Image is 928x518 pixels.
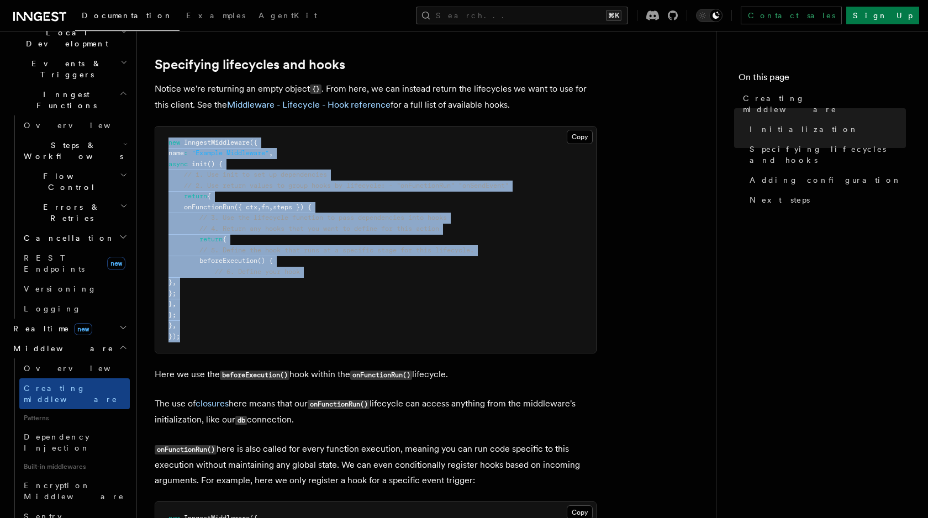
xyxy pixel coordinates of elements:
[168,300,172,308] span: }
[19,166,130,197] button: Flow Control
[259,11,317,20] span: AgentKit
[192,149,269,157] span: "Example Middleware"
[739,88,906,119] a: Creating middleware
[168,149,184,157] span: name
[9,23,130,54] button: Local Development
[567,130,593,144] button: Copy
[24,304,81,313] span: Logging
[155,367,597,383] p: Here we use the hook within the lifecycle.
[19,427,130,458] a: Dependency Injection
[19,409,130,427] span: Patterns
[184,139,250,146] span: InngestMiddleware
[24,253,85,273] span: REST Endpoints
[252,3,324,30] a: AgentKit
[9,115,130,319] div: Inngest Functions
[750,144,906,166] span: Specifying lifecycles and hooks
[155,81,597,113] p: Notice we're returning an empty object . From here, we can instead return the lifecycles we want ...
[24,481,124,501] span: Encryption Middleware
[9,89,119,111] span: Inngest Functions
[199,257,257,265] span: beforeExecution
[199,214,447,221] span: // 3. Use the lifecycle function to pass dependencies into hooks
[168,289,176,297] span: };
[745,170,906,190] a: Adding configuration
[24,121,138,130] span: Overview
[199,225,439,232] span: // 4. Return any hooks that you want to define for this action
[168,321,172,329] span: }
[308,400,370,409] code: onFunctionRun()
[846,7,919,24] a: Sign Up
[192,160,207,168] span: init
[172,278,176,286] span: ,
[250,139,257,146] span: ({
[184,171,327,178] span: // 1. Use init to set up dependencies
[184,182,509,189] span: // 2. Use return values to group hooks by lifecycle: - "onFunctionRun" "onSendEvent"
[24,284,97,293] span: Versioning
[745,119,906,139] a: Initialization
[155,445,217,454] code: onFunctionRun()
[196,398,229,409] a: closures
[207,160,223,168] span: () {
[168,311,176,319] span: };
[273,203,312,211] span: steps }) {
[184,149,188,157] span: :
[743,93,906,115] span: Creating middleware
[9,323,92,334] span: Realtime
[350,371,412,380] code: onFunctionRun()
[235,416,247,425] code: db
[19,140,123,162] span: Steps & Workflows
[19,279,130,299] a: Versioning
[750,124,858,135] span: Initialization
[168,160,188,168] span: async
[269,149,273,157] span: ,
[9,343,114,354] span: Middleware
[9,27,120,49] span: Local Development
[19,248,130,279] a: REST Endpointsnew
[207,192,211,200] span: {
[261,203,269,211] span: fn
[19,232,115,244] span: Cancellation
[168,332,180,340] span: });
[155,396,597,428] p: The use of here means that our lifecycle can access anything from the middleware's initialization...
[184,192,207,200] span: return
[745,139,906,170] a: Specifying lifecycles and hooks
[745,190,906,210] a: Next steps
[172,300,176,308] span: ,
[19,202,120,224] span: Errors & Retries
[416,7,628,24] button: Search...⌘K
[155,441,597,488] p: here is also called for every function execution, meaning you can run code specific to this execu...
[257,203,261,211] span: ,
[750,194,810,205] span: Next steps
[223,235,226,243] span: {
[184,203,234,211] span: onFunctionRun
[227,99,391,110] a: Middleware - Lifecycle - Hook reference
[172,321,176,329] span: ,
[24,432,90,452] span: Dependency Injection
[9,58,120,80] span: Events & Triggers
[75,3,180,31] a: Documentation
[24,364,138,373] span: Overview
[234,203,257,211] span: ({ ctx
[168,278,172,286] span: }
[107,257,125,270] span: new
[9,54,130,84] button: Events & Triggers
[186,11,245,20] span: Examples
[739,71,906,88] h4: On this page
[74,323,92,335] span: new
[19,197,130,228] button: Errors & Retries
[9,84,130,115] button: Inngest Functions
[220,371,289,380] code: beforeExecution()
[24,384,118,404] span: Creating middleware
[269,203,273,211] span: ,
[606,10,621,21] kbd: ⌘K
[19,228,130,248] button: Cancellation
[199,246,474,254] span: // 5. Define the hook that runs at a specific stage for this lifecycle.
[168,139,180,146] span: new
[155,57,345,72] a: Specifying lifecycles and hooks
[19,115,130,135] a: Overview
[9,319,130,339] button: Realtimenew
[19,299,130,319] a: Logging
[19,475,130,506] a: Encryption Middleware
[215,268,300,276] span: // 6. Define your hook
[257,257,273,265] span: () {
[199,235,223,243] span: return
